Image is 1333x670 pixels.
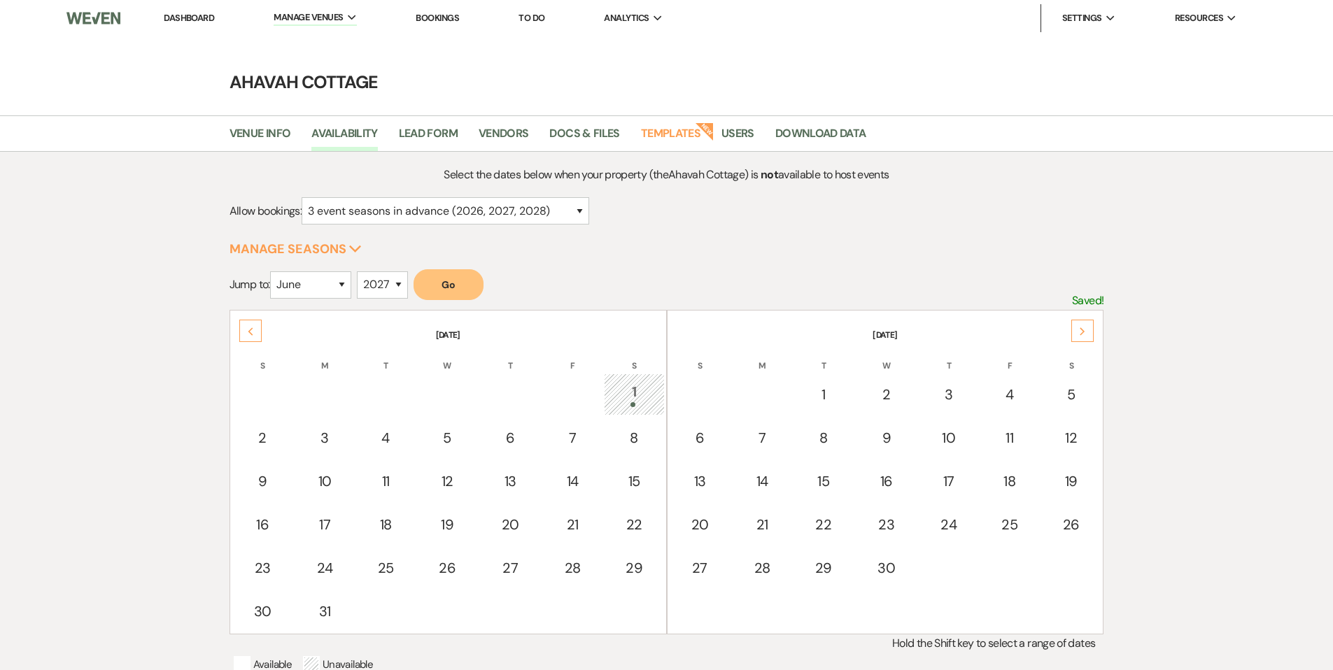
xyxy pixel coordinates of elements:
[487,427,534,448] div: 6
[863,514,910,535] div: 23
[793,343,854,372] th: T
[425,471,470,492] div: 12
[230,634,1104,653] p: Hold the Shift key to select a range of dates
[550,514,594,535] div: 21
[303,427,347,448] div: 3
[364,427,408,448] div: 4
[677,514,724,535] div: 20
[987,384,1031,405] div: 4
[519,12,544,24] a: To Do
[425,514,470,535] div: 19
[677,557,724,578] div: 27
[230,124,291,151] a: Venue Info
[295,343,355,372] th: M
[311,124,377,151] a: Availability
[550,427,594,448] div: 7
[339,166,994,184] p: Select the dates below when your property (the Ahavah Cottage ) is available to host events
[230,277,270,292] span: Jump to:
[800,471,846,492] div: 15
[364,557,408,578] div: 25
[800,384,846,405] div: 1
[740,557,784,578] div: 28
[775,124,866,151] a: Download Data
[487,514,534,535] div: 20
[542,343,602,372] th: F
[604,11,649,25] span: Analytics
[740,514,784,535] div: 21
[612,557,657,578] div: 29
[604,343,665,372] th: S
[919,343,978,372] th: T
[612,514,657,535] div: 22
[230,243,362,255] button: Manage Seasons
[479,343,542,372] th: T
[303,514,347,535] div: 17
[303,557,347,578] div: 24
[479,124,529,151] a: Vendors
[364,471,408,492] div: 11
[1175,11,1223,25] span: Resources
[417,343,478,372] th: W
[1072,292,1103,310] p: Saved!
[612,427,657,448] div: 8
[926,427,971,448] div: 10
[549,124,619,151] a: Docs & Files
[732,343,791,372] th: M
[987,427,1031,448] div: 11
[414,269,484,300] button: Go
[669,343,731,372] th: S
[1048,471,1094,492] div: 19
[274,10,343,24] span: Manage Venues
[761,167,778,182] strong: not
[487,557,534,578] div: 27
[239,514,286,535] div: 16
[239,471,286,492] div: 9
[303,471,347,492] div: 10
[1062,11,1102,25] span: Settings
[800,557,846,578] div: 29
[863,471,910,492] div: 16
[416,12,459,24] a: Bookings
[641,124,700,151] a: Templates
[800,514,846,535] div: 22
[926,514,971,535] div: 24
[863,427,910,448] div: 9
[695,121,714,141] strong: New
[677,427,724,448] div: 6
[66,3,120,33] img: Weven Logo
[425,427,470,448] div: 5
[356,343,416,372] th: T
[721,124,754,151] a: Users
[800,427,846,448] div: 8
[163,70,1171,94] h4: Ahavah Cottage
[1048,514,1094,535] div: 26
[364,514,408,535] div: 18
[232,312,665,341] th: [DATE]
[239,601,286,622] div: 30
[239,427,286,448] div: 2
[980,343,1039,372] th: F
[863,384,910,405] div: 2
[855,343,917,372] th: W
[740,471,784,492] div: 14
[612,381,657,407] div: 1
[863,557,910,578] div: 30
[164,12,214,24] a: Dashboard
[230,204,302,218] span: Allow bookings:
[399,124,458,151] a: Lead Form
[303,601,347,622] div: 31
[232,343,294,372] th: S
[1048,427,1094,448] div: 12
[239,557,286,578] div: 23
[550,471,594,492] div: 14
[550,557,594,578] div: 28
[740,427,784,448] div: 7
[926,471,971,492] div: 17
[425,557,470,578] div: 26
[669,312,1102,341] th: [DATE]
[677,471,724,492] div: 13
[1048,384,1094,405] div: 5
[612,471,657,492] div: 15
[926,384,971,405] div: 3
[487,471,534,492] div: 13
